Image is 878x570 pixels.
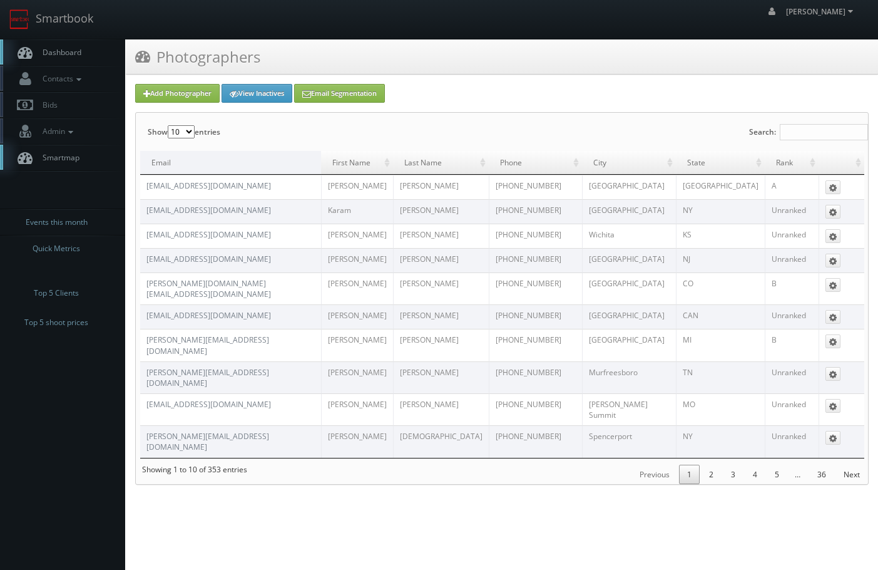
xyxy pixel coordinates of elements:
[676,224,765,248] td: KS
[146,229,271,240] a: [EMAIL_ADDRESS][DOMAIN_NAME]
[146,310,271,321] a: [EMAIL_ADDRESS][DOMAIN_NAME]
[36,47,81,58] span: Dashboard
[393,151,489,175] td: Last Name: activate to sort column ascending
[146,278,271,299] a: [PERSON_NAME][DOMAIN_NAME][EMAIL_ADDRESS][DOMAIN_NAME]
[676,393,765,425] td: MO
[676,151,765,175] td: State: activate to sort column ascending
[393,199,489,224] td: [PERSON_NAME]
[582,151,676,175] td: City: activate to sort column ascending
[34,287,79,299] span: Top 5 Clients
[146,205,271,215] a: [EMAIL_ADDRESS][DOMAIN_NAME]
[765,248,819,272] td: Unranked
[24,316,88,329] span: Top 5 shoot prices
[9,9,29,29] img: smartbook-logo.png
[765,151,819,175] td: Rank: activate to sort column ascending
[765,272,819,304] td: B
[140,151,322,175] td: Email: activate to sort column descending
[135,46,260,68] h3: Photographers
[146,334,269,356] a: [PERSON_NAME][EMAIL_ADDRESS][DOMAIN_NAME]
[321,425,393,457] td: [PERSON_NAME]
[393,393,489,425] td: [PERSON_NAME]
[33,242,80,255] span: Quick Metrics
[148,113,220,151] label: Show entries
[36,126,76,137] span: Admin
[36,73,84,84] span: Contacts
[582,393,676,425] td: [PERSON_NAME] Summit
[393,329,489,361] td: [PERSON_NAME]
[765,304,819,329] td: Unranked
[135,84,220,103] a: Add Photographer
[146,399,271,410] a: [EMAIL_ADDRESS][DOMAIN_NAME]
[676,248,765,272] td: NJ
[393,248,489,272] td: [PERSON_NAME]
[765,224,819,248] td: Unranked
[321,272,393,304] td: [PERSON_NAME]
[765,329,819,361] td: B
[489,248,581,272] td: [PHONE_NUMBER]
[582,304,676,329] td: [GEOGRAPHIC_DATA]
[489,425,581,457] td: [PHONE_NUMBER]
[676,361,765,393] td: TN
[765,393,819,425] td: Unranked
[676,304,765,329] td: CAN
[676,425,765,457] td: NY
[765,175,819,199] td: A
[321,304,393,329] td: [PERSON_NAME]
[321,175,393,199] td: [PERSON_NAME]
[631,465,678,484] a: Previous
[765,425,819,457] td: Unranked
[780,124,868,140] input: Search:
[146,367,269,388] a: [PERSON_NAME][EMAIL_ADDRESS][DOMAIN_NAME]
[146,431,269,452] a: [PERSON_NAME][EMAIL_ADDRESS][DOMAIN_NAME]
[393,272,489,304] td: [PERSON_NAME]
[765,361,819,393] td: Unranked
[168,125,195,138] select: Showentries
[294,84,385,103] a: Email Segmentation
[582,272,676,304] td: [GEOGRAPHIC_DATA]
[749,113,868,151] label: Search:
[767,465,787,484] a: 5
[321,393,393,425] td: [PERSON_NAME]
[676,175,765,199] td: [GEOGRAPHIC_DATA]
[701,465,722,484] a: 2
[745,465,765,484] a: 4
[582,425,676,457] td: Spencerport
[146,180,271,191] a: [EMAIL_ADDRESS][DOMAIN_NAME]
[321,329,393,361] td: [PERSON_NAME]
[393,304,489,329] td: [PERSON_NAME]
[36,100,58,110] span: Bids
[321,361,393,393] td: [PERSON_NAME]
[582,224,676,248] td: Wichita
[676,272,765,304] td: CO
[582,175,676,199] td: [GEOGRAPHIC_DATA]
[393,361,489,393] td: [PERSON_NAME]
[819,151,864,175] td: : activate to sort column ascending
[321,151,393,175] td: First Name: activate to sort column ascending
[489,272,581,304] td: [PHONE_NUMBER]
[489,175,581,199] td: [PHONE_NUMBER]
[489,361,581,393] td: [PHONE_NUMBER]
[786,6,857,17] span: [PERSON_NAME]
[582,199,676,224] td: [GEOGRAPHIC_DATA]
[679,465,700,484] a: 1
[582,329,676,361] td: [GEOGRAPHIC_DATA]
[489,151,581,175] td: Phone: activate to sort column ascending
[787,469,808,480] span: …
[393,175,489,199] td: [PERSON_NAME]
[489,224,581,248] td: [PHONE_NUMBER]
[321,248,393,272] td: [PERSON_NAME]
[676,199,765,224] td: NY
[26,216,88,229] span: Events this month
[582,248,676,272] td: [GEOGRAPHIC_DATA]
[582,361,676,393] td: Murfreesboro
[489,304,581,329] td: [PHONE_NUMBER]
[723,465,743,484] a: 3
[835,465,868,484] a: Next
[489,199,581,224] td: [PHONE_NUMBER]
[393,224,489,248] td: [PERSON_NAME]
[489,329,581,361] td: [PHONE_NUMBER]
[393,425,489,457] td: [DEMOGRAPHIC_DATA]
[321,224,393,248] td: [PERSON_NAME]
[146,254,271,264] a: [EMAIL_ADDRESS][DOMAIN_NAME]
[489,393,581,425] td: [PHONE_NUMBER]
